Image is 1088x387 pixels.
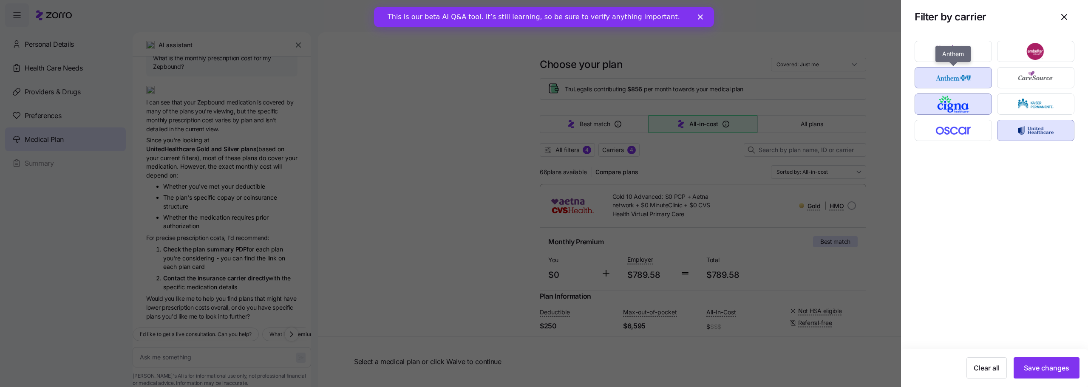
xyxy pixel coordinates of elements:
[1005,122,1067,139] img: UnitedHealthcare
[1014,357,1079,379] button: Save changes
[922,96,985,113] img: Cigna Healthcare
[1005,43,1067,60] img: Ambetter
[1005,69,1067,86] img: CareSource
[1005,96,1067,113] img: Kaiser Permanente
[374,7,714,27] iframe: Intercom live chat banner
[915,10,1047,23] h1: Filter by carrier
[1024,363,1069,373] span: Save changes
[922,69,985,86] img: Anthem
[974,363,1000,373] span: Clear all
[922,43,985,60] img: Aetna CVS Health
[966,357,1007,379] button: Clear all
[922,122,985,139] img: Oscar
